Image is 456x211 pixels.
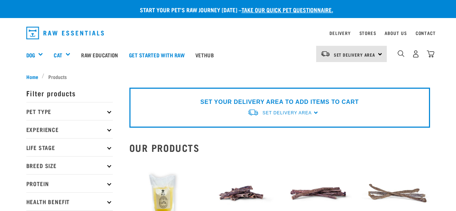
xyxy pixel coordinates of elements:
[26,156,113,174] p: Breed Size
[129,142,430,153] h2: Our Products
[21,24,436,42] nav: dropdown navigation
[76,40,123,69] a: Raw Education
[26,73,430,80] nav: breadcrumbs
[416,32,436,34] a: Contact
[54,51,62,59] a: Cat
[26,84,113,102] p: Filter products
[26,73,38,80] span: Home
[262,110,311,115] span: Set Delivery Area
[427,50,434,58] img: home-icon@2x.png
[26,51,35,59] a: Dog
[26,138,113,156] p: Life Stage
[329,32,350,34] a: Delivery
[124,40,190,69] a: Get started with Raw
[200,98,359,106] p: SET YOUR DELIVERY AREA TO ADD ITEMS TO CART
[359,32,376,34] a: Stores
[26,73,42,80] a: Home
[26,192,113,210] p: Health Benefit
[26,102,113,120] p: Pet Type
[412,50,420,58] img: user.png
[26,27,104,39] img: Raw Essentials Logo
[385,32,407,34] a: About Us
[242,8,333,11] a: take our quick pet questionnaire.
[26,120,113,138] p: Experience
[247,109,259,116] img: van-moving.png
[334,53,376,56] span: Set Delivery Area
[190,40,219,69] a: Vethub
[398,50,404,57] img: home-icon-1@2x.png
[26,174,113,192] p: Protein
[320,50,330,57] img: van-moving.png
